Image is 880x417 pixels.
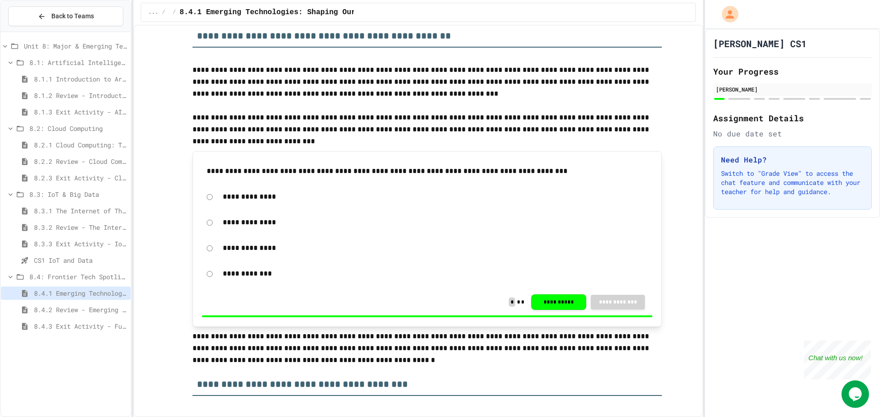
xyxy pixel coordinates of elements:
[713,128,872,139] div: No due date set
[34,140,127,150] span: 8.2.1 Cloud Computing: Transforming the Digital World
[29,124,127,133] span: 8.2: Cloud Computing
[34,222,127,232] span: 8.3.2 Review - The Internet of Things and Big Data
[148,9,159,16] span: ...
[712,4,741,25] div: My Account
[721,169,864,196] p: Switch to "Grade View" to access the chat feature and communicate with your teacher for help and ...
[24,41,127,51] span: Unit 8: Major & Emerging Technologies
[34,173,127,183] span: 8.2.3 Exit Activity - Cloud Service Detective
[29,190,127,199] span: 8.3: IoT & Big Data
[713,112,872,125] h2: Assignment Details
[51,11,94,21] span: Back to Teams
[173,9,176,16] span: /
[34,91,127,100] span: 8.1.2 Review - Introduction to Artificial Intelligence
[29,272,127,282] span: 8.4: Frontier Tech Spotlight
[34,255,127,265] span: CS1 IoT and Data
[180,7,422,18] span: 8.4.1 Emerging Technologies: Shaping Our Digital Future
[34,157,127,166] span: 8.2.2 Review - Cloud Computing
[716,85,869,93] div: [PERSON_NAME]
[34,305,127,314] span: 8.4.2 Review - Emerging Technologies: Shaping Our Digital Future
[34,107,127,117] span: 8.1.3 Exit Activity - AI Detective
[34,321,127,331] span: 8.4.3 Exit Activity - Future Tech Challenge
[162,9,165,16] span: /
[34,206,127,216] span: 8.3.1 The Internet of Things and Big Data: Our Connected Digital World
[841,380,871,408] iframe: chat widget
[34,288,127,298] span: 8.4.1 Emerging Technologies: Shaping Our Digital Future
[721,154,864,165] h3: Need Help?
[804,341,871,379] iframe: chat widget
[713,65,872,78] h2: Your Progress
[29,58,127,67] span: 8.1: Artificial Intelligence Basics
[34,74,127,84] span: 8.1.1 Introduction to Artificial Intelligence
[713,37,807,50] h1: [PERSON_NAME] CS1
[34,239,127,249] span: 8.3.3 Exit Activity - IoT Data Detective Challenge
